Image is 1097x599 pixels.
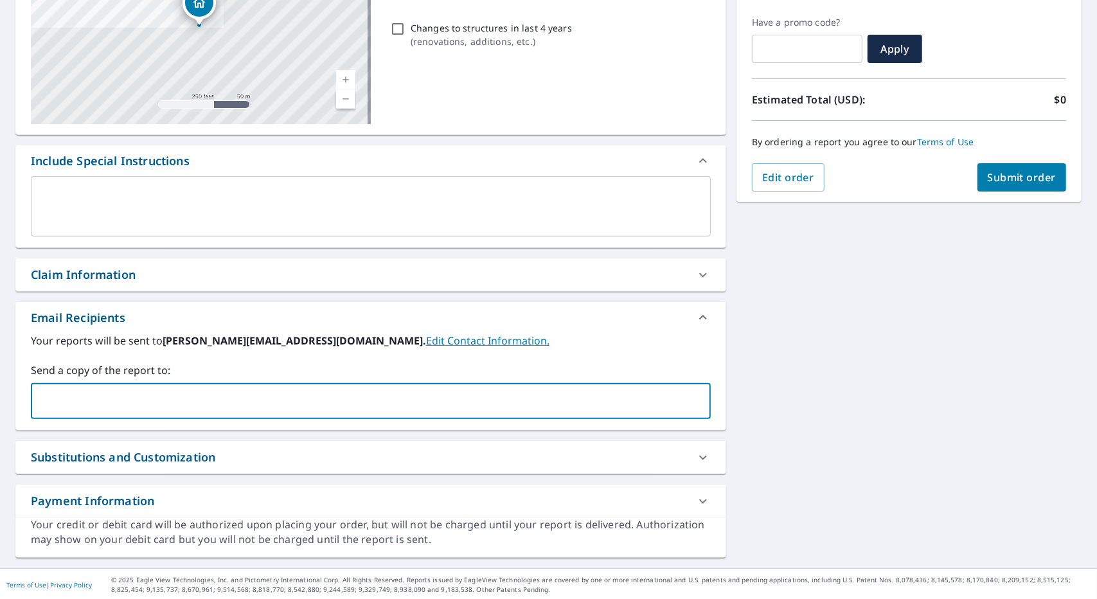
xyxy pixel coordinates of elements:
p: ( renovations, additions, etc. ) [411,35,572,48]
button: Submit order [977,163,1067,192]
p: By ordering a report you agree to our [752,136,1066,148]
a: Terms of Use [917,136,974,148]
div: Substitutions and Customization [15,441,726,474]
span: Edit order [762,170,814,184]
span: Submit order [988,170,1057,184]
div: Claim Information [31,266,136,283]
label: Have a promo code? [752,17,862,28]
p: Estimated Total (USD): [752,92,909,107]
b: [PERSON_NAME][EMAIL_ADDRESS][DOMAIN_NAME]. [163,334,426,348]
button: Edit order [752,163,825,192]
label: Send a copy of the report to: [31,362,711,378]
a: Current Level 17, Zoom Out [336,89,355,109]
a: Terms of Use [6,580,46,589]
div: Email Recipients [31,309,125,326]
p: Changes to structures in last 4 years [411,21,572,35]
div: Your credit or debit card will be authorized upon placing your order, but will not be charged unt... [31,517,711,547]
div: Substitutions and Customization [31,449,215,466]
div: Payment Information [15,485,726,517]
button: Apply [868,35,922,63]
div: Include Special Instructions [15,145,726,176]
span: Apply [878,42,912,56]
div: Include Special Instructions [31,152,190,170]
p: | [6,581,92,589]
p: © 2025 Eagle View Technologies, Inc. and Pictometry International Corp. All Rights Reserved. Repo... [111,575,1091,595]
p: $0 [1055,92,1066,107]
a: EditContactInfo [426,334,549,348]
a: Privacy Policy [50,580,92,589]
div: Email Recipients [15,302,726,333]
div: Payment Information [31,492,154,510]
label: Your reports will be sent to [31,333,711,348]
a: Current Level 17, Zoom In [336,70,355,89]
div: Claim Information [15,258,726,291]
